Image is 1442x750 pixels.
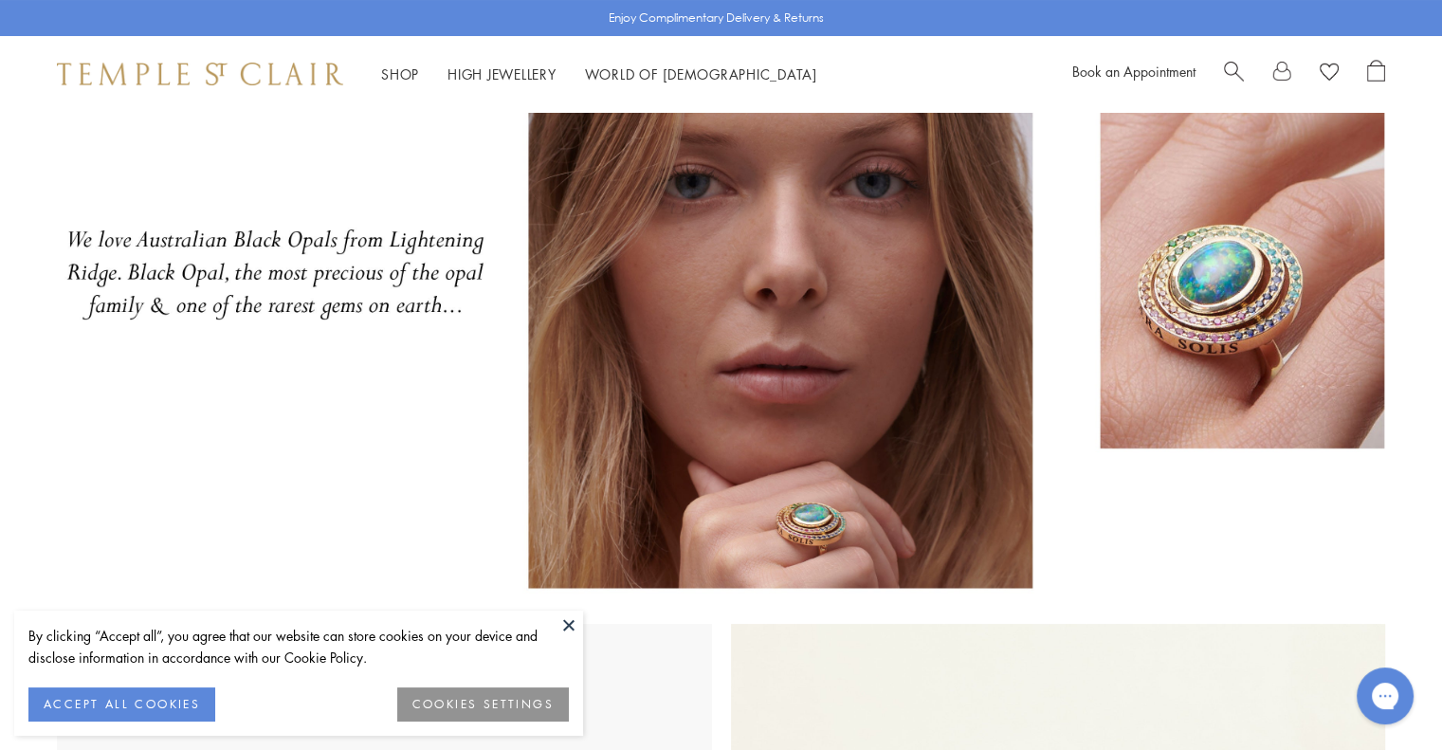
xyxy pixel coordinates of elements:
[585,64,817,83] a: World of [DEMOGRAPHIC_DATA]World of [DEMOGRAPHIC_DATA]
[1367,60,1385,88] a: Open Shopping Bag
[1320,60,1339,88] a: View Wishlist
[447,64,557,83] a: High JewelleryHigh Jewellery
[381,63,817,86] nav: Main navigation
[28,625,569,668] div: By clicking “Accept all”, you agree that our website can store cookies on your device and disclos...
[57,63,343,85] img: Temple St. Clair
[1072,62,1196,81] a: Book an Appointment
[1224,60,1244,88] a: Search
[381,64,419,83] a: ShopShop
[397,687,569,722] button: COOKIES SETTINGS
[28,687,215,722] button: ACCEPT ALL COOKIES
[609,9,824,27] p: Enjoy Complimentary Delivery & Returns
[1347,661,1423,731] iframe: Gorgias live chat messenger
